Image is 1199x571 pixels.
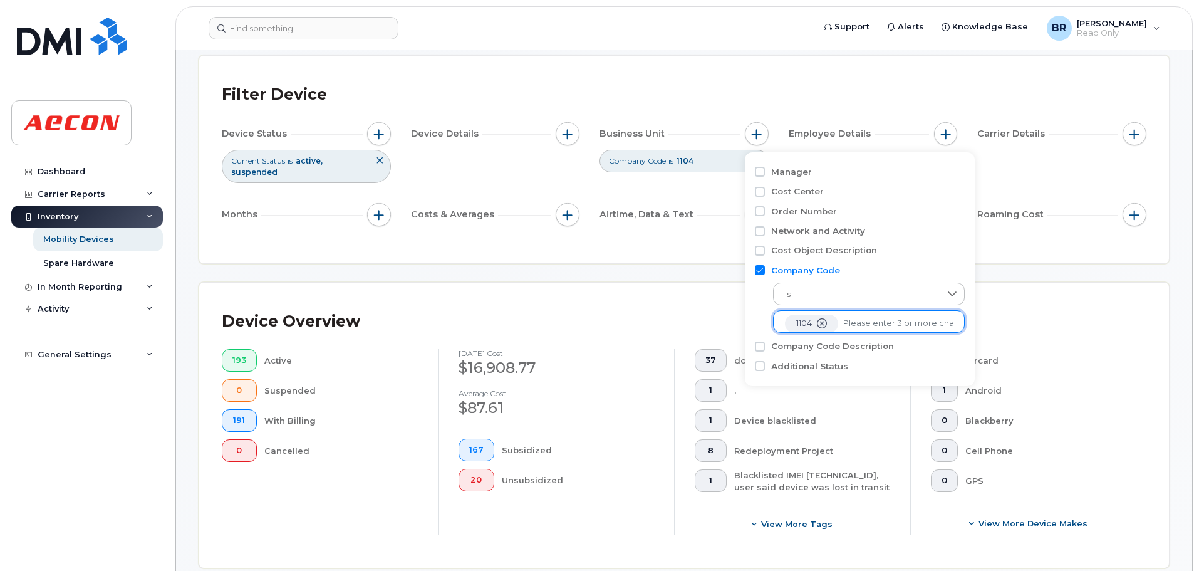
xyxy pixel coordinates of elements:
[288,155,293,166] span: is
[789,127,875,140] span: Employee Details
[878,14,933,39] a: Alerts
[411,127,482,140] span: Device Details
[459,349,654,357] h4: [DATE] cost
[459,357,654,379] div: $16,908.77
[232,416,246,426] span: 191
[942,385,947,396] span: 1
[705,476,716,486] span: 1
[942,416,947,426] span: 0
[222,127,291,140] span: Device Status
[965,349,1127,372] div: Aircard
[677,156,693,165] span: 1104
[834,21,869,33] span: Support
[609,155,666,166] span: Company Code
[222,439,257,462] button: 0
[978,518,1087,530] span: View More Device Makes
[965,379,1127,402] div: Android
[761,518,833,530] span: View more tags
[668,155,673,166] span: is
[599,208,697,221] span: Airtime, Data & Text
[705,416,716,426] span: 1
[459,389,654,397] h4: Average cost
[222,78,327,111] div: Filter Device
[695,409,727,432] button: 1
[459,397,654,419] div: $87.61
[965,439,1127,462] div: Cell Phone
[695,379,727,402] button: 1
[898,21,924,33] span: Alerts
[232,446,246,456] span: 0
[222,208,261,221] span: Months
[1077,28,1147,38] span: Read Only
[771,166,812,178] label: Manager
[965,409,1127,432] div: Blackberry
[231,167,278,177] span: suspended
[771,265,840,276] label: Company Code
[705,446,716,456] span: 8
[734,409,891,432] div: Device blacklisted
[931,469,958,492] button: 0
[931,379,958,402] button: 1
[222,379,257,402] button: 0
[1052,21,1066,36] span: BR
[771,206,837,217] label: Order Number
[222,305,360,338] div: Device Overview
[734,439,891,462] div: Redeployment Project
[232,385,246,396] span: 0
[695,439,727,462] button: 8
[931,439,958,462] button: 0
[695,469,727,492] button: 1
[459,469,494,491] button: 20
[931,409,958,432] button: 0
[952,21,1028,33] span: Knowledge Base
[222,349,257,372] button: 193
[734,349,891,372] div: do not suspend
[977,208,1047,221] span: Roaming Cost
[469,445,484,455] span: 167
[1038,16,1169,41] div: Brendan Rai
[459,439,494,461] button: 167
[815,14,878,39] a: Support
[796,318,812,329] span: 1104
[771,360,848,372] label: Additional Status
[502,439,655,461] div: Subsidized
[264,409,418,432] div: With Billing
[232,355,246,365] span: 193
[965,469,1127,492] div: GPS
[771,186,824,197] label: Cost Center
[942,446,947,456] span: 0
[296,156,323,165] span: active
[705,385,716,396] span: 1
[695,513,890,535] button: View more tags
[411,208,498,221] span: Costs & Averages
[931,512,1126,535] button: View More Device Makes
[1077,18,1147,28] span: [PERSON_NAME]
[222,409,257,432] button: 191
[771,340,894,352] label: Company Code Description
[705,355,716,365] span: 37
[599,127,668,140] span: Business Unit
[774,283,940,306] span: is
[942,476,947,486] span: 0
[734,379,891,402] div: .
[771,244,877,256] label: Cost Object Description
[771,225,865,237] label: Network and Activity
[209,17,398,39] input: Find something...
[933,14,1037,39] a: Knowledge Base
[695,349,727,372] button: 37
[264,379,418,402] div: Suspended
[843,318,953,329] input: Please enter 3 or more characters
[502,469,655,491] div: Unsubsidized
[785,315,838,333] li: 1104
[264,439,418,462] div: Cancelled
[231,155,285,166] span: Current Status
[734,469,891,493] div: Blacklisted IMEI [TECHNICAL_ID], user said device was lost in transit
[264,349,418,372] div: Active
[977,127,1049,140] span: Carrier Details
[469,475,484,485] span: 20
